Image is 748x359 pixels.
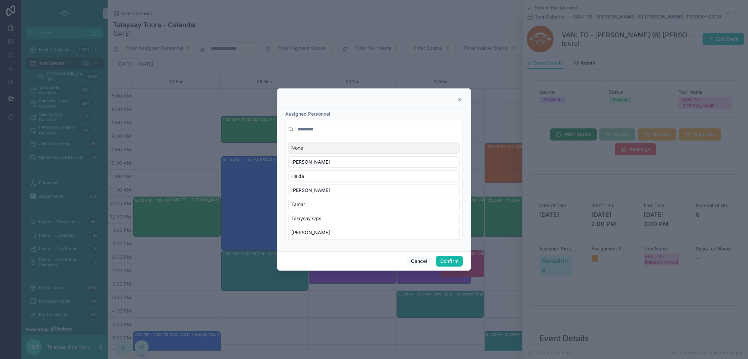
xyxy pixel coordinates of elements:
[291,215,321,222] span: Talaysay Ops
[291,173,304,179] span: Haida
[291,187,330,194] span: [PERSON_NAME]
[407,256,432,267] button: Cancel
[291,159,330,165] span: [PERSON_NAME]
[291,201,305,208] span: Tamar
[291,229,330,236] span: [PERSON_NAME]
[288,142,460,154] div: None
[436,256,463,267] button: Confirm
[286,138,462,239] div: Suggestions
[285,111,330,117] span: Assigned Personnel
